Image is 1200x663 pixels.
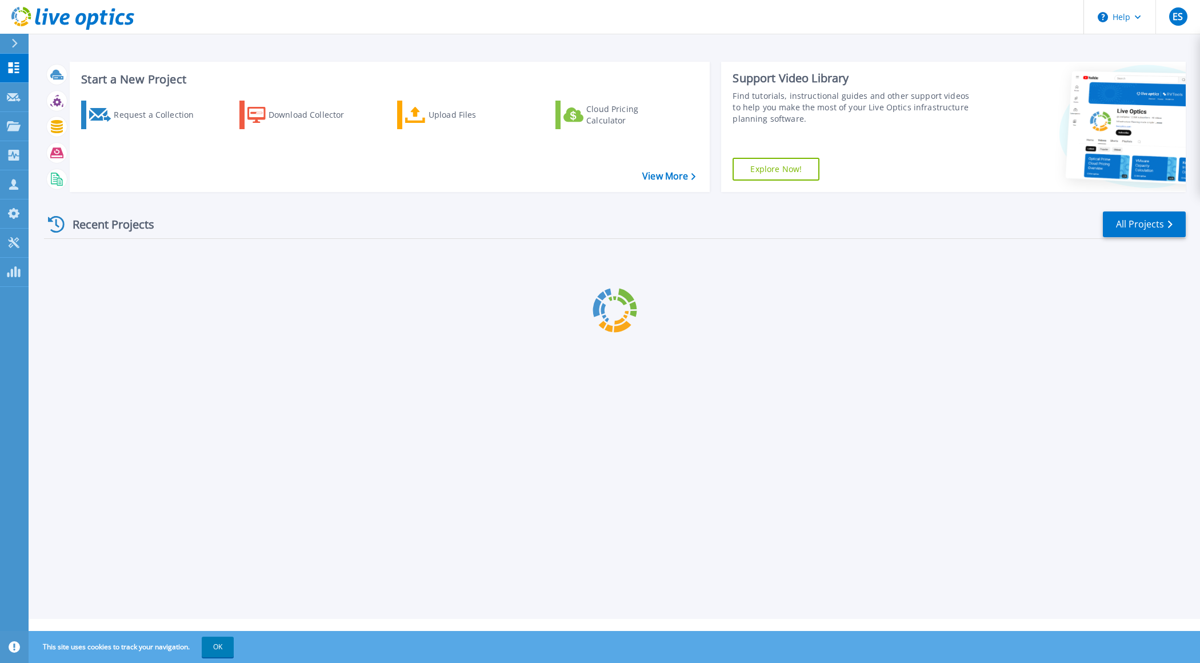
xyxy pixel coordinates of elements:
[733,158,819,181] a: Explore Now!
[397,101,525,129] a: Upload Files
[1103,211,1186,237] a: All Projects
[44,210,170,238] div: Recent Projects
[586,103,678,126] div: Cloud Pricing Calculator
[733,71,970,86] div: Support Video Library
[733,90,970,125] div: Find tutorials, instructional guides and other support videos to help you make the most of your L...
[202,637,234,657] button: OK
[1173,12,1183,21] span: ES
[114,103,205,126] div: Request a Collection
[429,103,520,126] div: Upload Files
[81,73,695,86] h3: Start a New Project
[642,171,695,182] a: View More
[81,101,209,129] a: Request a Collection
[269,103,360,126] div: Download Collector
[239,101,367,129] a: Download Collector
[31,637,234,657] span: This site uses cookies to track your navigation.
[555,101,683,129] a: Cloud Pricing Calculator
